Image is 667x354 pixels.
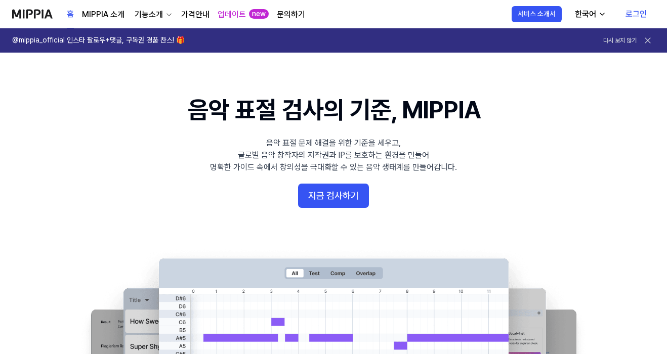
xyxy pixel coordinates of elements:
[67,1,74,28] a: 홈
[12,35,185,46] h1: @mippia_official 인스타 팔로우+댓글, 구독권 경품 찬스! 🎁
[82,9,124,21] a: MIPPIA 소개
[188,93,480,127] h1: 음악 표절 검사의 기준, MIPPIA
[249,9,269,19] div: new
[218,9,246,21] a: 업데이트
[512,6,562,22] button: 서비스 소개서
[181,9,210,21] a: 가격안내
[298,184,369,208] button: 지금 검사하기
[567,4,612,24] button: 한국어
[573,8,598,20] div: 한국어
[133,9,165,21] div: 기능소개
[133,9,173,21] button: 기능소개
[277,9,305,21] a: 문의하기
[603,36,637,45] button: 다시 보지 않기
[210,137,457,173] div: 음악 표절 문제 해결을 위한 기준을 세우고, 글로벌 음악 창작자의 저작권과 IP를 보호하는 환경을 만들어 명확한 가이드 속에서 창의성을 극대화할 수 있는 음악 생태계를 만들어...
